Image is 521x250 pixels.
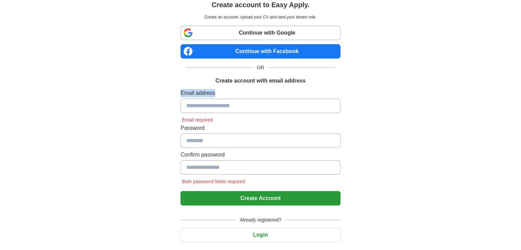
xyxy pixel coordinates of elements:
[181,228,340,242] button: Login
[181,44,340,59] a: Continue with Facebook
[181,124,340,132] label: Password
[236,216,285,224] span: Already registered?
[181,151,340,159] label: Confirm password
[181,89,340,97] label: Email address
[182,14,339,20] p: Create an account, upload your CV and land your dream role.
[181,191,340,205] button: Create Account
[181,26,340,40] a: Continue with Google
[215,77,306,85] h1: Create account with email address
[253,64,268,71] span: OR
[181,179,246,184] span: Both password fields required
[181,232,340,238] a: Login
[181,117,214,123] span: Email required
